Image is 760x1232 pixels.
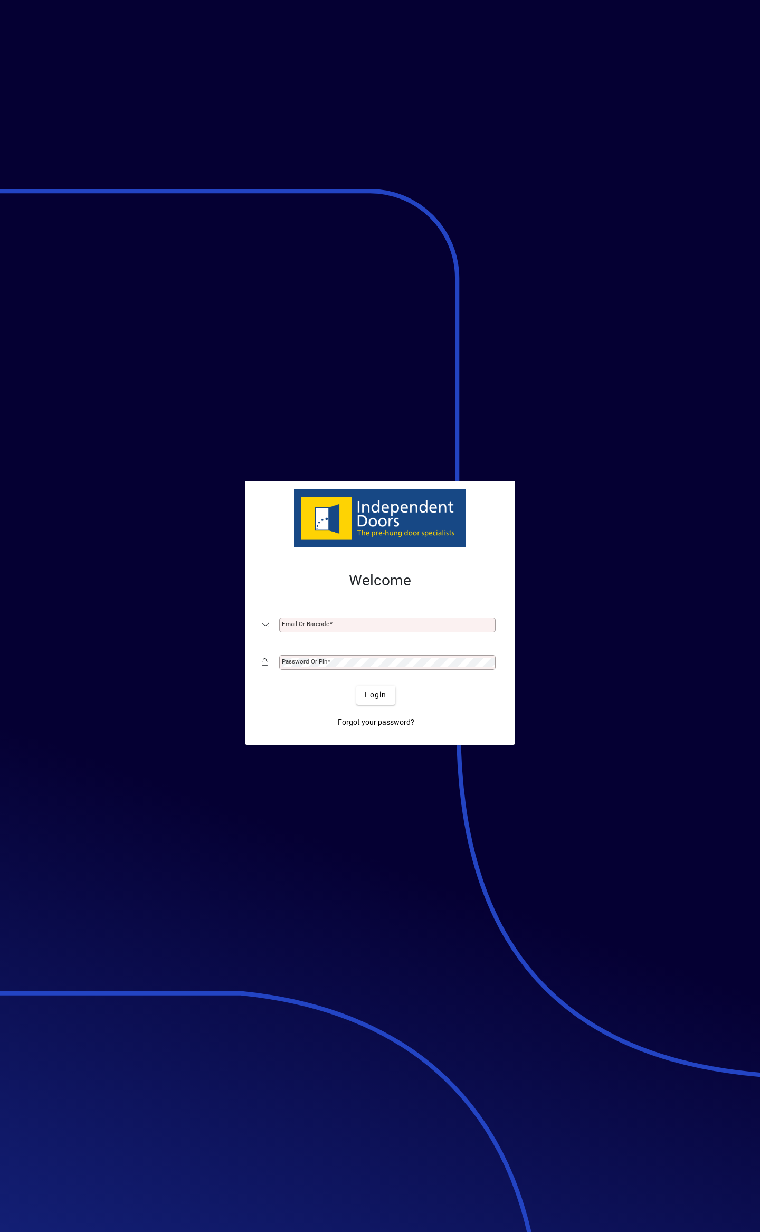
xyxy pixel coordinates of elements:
[365,689,386,700] span: Login
[338,717,414,728] span: Forgot your password?
[282,658,327,665] mat-label: Password or Pin
[262,572,498,590] h2: Welcome
[356,686,395,705] button: Login
[282,620,329,628] mat-label: Email or Barcode
[334,713,419,732] a: Forgot your password?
